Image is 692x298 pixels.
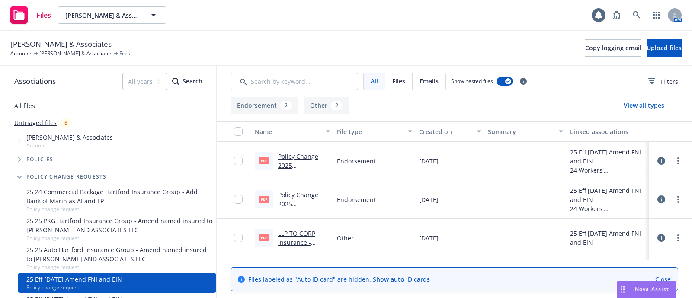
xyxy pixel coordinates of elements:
[278,229,327,265] a: LLP TO CORP Insurance - ERM14Form_Updated.pdf
[655,275,671,284] a: Close
[371,77,378,86] span: All
[26,157,54,162] span: Policies
[570,166,645,175] div: 24 Workers' Compensation
[648,6,665,24] a: Switch app
[278,152,330,269] a: Policy Change 2025 [PERSON_NAME]#002 - Amend FNI to [PERSON_NAME] PC & change the Organization Ty...
[280,101,292,110] div: 2
[610,97,678,114] button: View all types
[567,121,649,142] button: Linked associations
[14,76,56,87] span: Associations
[251,121,333,142] button: Name
[234,127,243,136] input: Select all
[373,275,430,283] a: Show auto ID cards
[26,174,106,179] span: Policy change requests
[337,127,403,136] div: File type
[660,77,678,86] span: Filters
[26,142,113,149] span: Account
[36,12,51,19] span: Files
[331,101,343,110] div: 2
[26,245,213,263] a: 25 25 Auto Hartford Insurance Group - Amend named insured to [PERSON_NAME] AND ASSOCIATES LLC
[570,127,645,136] div: Linked associations
[26,234,213,242] span: Policy change request
[484,121,567,142] button: Summary
[617,281,628,298] div: Drag to move
[608,6,625,24] a: Report a Bug
[570,229,645,247] div: 25 Eff [DATE] Amend FNI and EIN
[304,97,349,114] button: Other
[337,157,376,166] span: Endorsement
[570,186,645,204] div: 25 Eff [DATE] Amend FNI and EIN
[172,73,202,90] button: SearchSearch
[488,127,554,136] div: Summary
[10,38,112,50] span: [PERSON_NAME] & Associates
[570,204,645,213] div: 24 Workers' Compensation
[628,6,645,24] a: Search
[451,77,493,85] span: Show nested files
[14,118,57,127] a: Untriaged files
[58,6,166,24] button: [PERSON_NAME] & Associates
[26,216,213,234] a: 25 25 PKG Hartford Insurance Group - Amend named insured to [PERSON_NAME] AND ASSOCIATES LLC
[60,118,72,128] div: 8
[26,284,122,291] span: Policy change request
[648,73,678,90] button: Filters
[26,275,122,284] a: 25 Eff [DATE] Amend FNI and EIN
[234,157,243,165] input: Toggle Row Selected
[14,102,35,110] a: All files
[673,156,683,166] a: more
[65,11,140,20] span: [PERSON_NAME] & Associates
[337,195,376,204] span: Endorsement
[419,195,439,204] span: [DATE]
[259,157,269,164] span: pdf
[234,195,243,204] input: Toggle Row Selected
[26,263,213,271] span: Policy change request
[392,77,405,86] span: Files
[570,147,645,166] div: 25 Eff [DATE] Amend FNI and EIN
[7,3,54,27] a: Files
[119,50,130,58] span: Files
[26,133,113,142] span: [PERSON_NAME] & Associates
[635,285,669,293] span: Nova Assist
[39,50,112,58] a: [PERSON_NAME] & Associates
[248,275,430,284] span: Files labeled as "Auto ID card" are hidden.
[231,97,298,114] button: Endorsement
[416,121,484,142] button: Created on
[419,234,439,243] span: [DATE]
[419,157,439,166] span: [DATE]
[648,77,678,86] span: Filters
[172,73,202,90] div: Search
[419,127,471,136] div: Created on
[172,78,179,85] svg: Search
[231,73,358,90] input: Search by keyword...
[647,39,682,57] button: Upload files
[420,77,439,86] span: Emails
[259,234,269,241] span: pdf
[255,127,320,136] div: Name
[673,233,683,243] a: more
[26,205,213,213] span: Policy change request
[617,281,676,298] button: Nova Assist
[10,50,32,58] a: Accounts
[333,121,416,142] button: File type
[585,39,641,57] button: Copy logging email
[647,44,682,52] span: Upload files
[585,44,641,52] span: Copy logging email
[673,194,683,205] a: more
[337,234,354,243] span: Other
[234,234,243,242] input: Toggle Row Selected
[259,196,269,202] span: pdf
[26,187,213,205] a: 25 24 Commercial Package Hartford Insurance Group - Add Bank of Marin as AI and LP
